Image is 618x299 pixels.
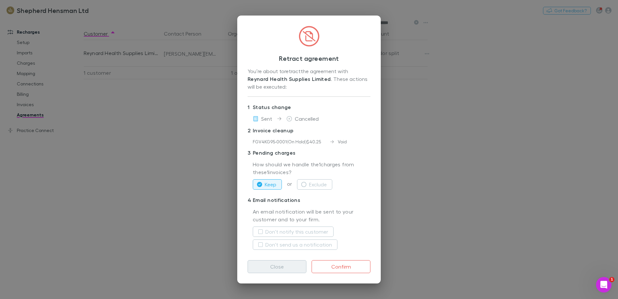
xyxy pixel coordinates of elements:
[248,127,253,134] div: 2
[282,181,297,187] span: or
[312,260,370,273] button: Confirm
[248,125,370,136] p: Invoice cleanup
[248,67,370,91] div: You’re about to retract the agreement with . These actions will be executed:
[265,228,328,236] label: Don't notify this customer
[248,103,253,111] div: 1
[253,227,334,237] button: Don't notify this customer
[248,54,370,62] h3: Retract agreement
[297,179,332,190] button: Exclude
[261,116,272,122] span: Sent
[248,195,370,205] p: Email notifications
[253,208,370,224] p: An email notification will be sent to your customer and to your firm.
[253,138,330,145] div: FGV4KG95-0001 ( On Hold ) $40.25
[248,148,370,158] p: Pending charges
[299,26,319,47] img: CircledFileSlash.svg
[248,76,331,82] strong: Reynard Health Supplies Limited
[248,102,370,112] p: Status change
[248,260,306,273] button: Close
[596,277,612,293] iframe: Intercom live chat
[609,277,614,282] span: 1
[330,138,347,145] div: Void
[248,196,253,204] div: 4
[253,179,282,190] button: Keep
[295,116,319,122] span: Cancelled
[248,149,253,157] div: 3
[265,241,332,249] label: Don't send us a notification
[253,239,337,250] button: Don't send us a notification
[253,161,370,177] p: How should we handle the 1 charges from these 1 invoices?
